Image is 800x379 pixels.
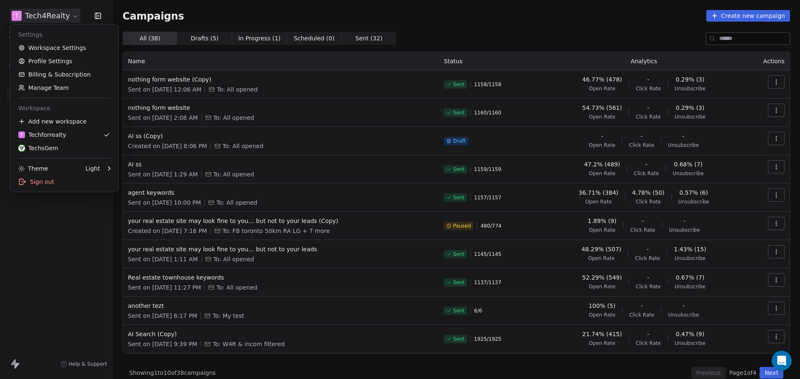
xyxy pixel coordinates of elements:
[20,132,23,138] span: T
[13,175,115,188] div: Sign out
[13,28,115,41] div: Settings
[18,131,66,139] div: Techforrealty
[13,68,115,81] a: Billing & Subscription
[18,145,25,151] img: Untitled%20design.png
[13,54,115,68] a: Profile Settings
[18,144,58,152] div: TechsGem
[13,115,115,128] div: Add new workspace
[13,81,115,94] a: Manage Team
[18,164,48,173] div: Theme
[13,102,115,115] div: Workspace
[85,164,100,173] div: Light
[13,41,115,54] a: Workspace Settings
